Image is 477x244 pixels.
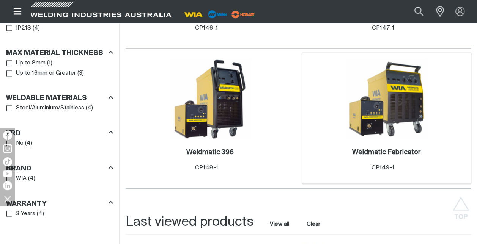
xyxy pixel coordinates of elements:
span: Up to 8mm [16,59,46,67]
span: Steel/Aluminium/Stainless [16,104,84,113]
ul: Warranty [6,208,113,219]
span: ( 4 ) [28,174,35,183]
div: VRD [6,128,113,138]
span: ( 4 ) [86,104,93,113]
span: CP146-1 [195,25,218,31]
img: Weldmatic 396 [170,58,251,139]
h3: Weldable Materials [6,94,87,103]
span: IP21S [16,24,31,33]
span: ( 3 ) [77,69,84,78]
a: View all last viewed products [269,220,289,228]
h2: Weldmatic 396 [186,149,234,156]
a: 3 Years [6,208,35,219]
ul: Weldable Materials [6,103,113,113]
h3: Warranty [6,199,47,208]
ul: Max Material Thickness [6,58,113,78]
span: CP147-1 [372,25,394,31]
span: CP149-1 [372,165,394,170]
div: Weldable Materials [6,93,113,103]
a: Up to 8mm [6,58,46,68]
div: Max Material Thickness [6,48,113,58]
span: No [16,139,24,148]
button: Scroll to top [452,197,469,214]
a: Steel/Aluminium/Stainless [6,103,84,113]
a: miller [229,11,257,17]
span: ( 4 ) [37,209,44,218]
ul: VRD [6,138,113,149]
a: IP21S [6,23,31,33]
div: Brand [6,163,113,173]
div: Warranty [6,198,113,208]
ul: Safety Rating [6,23,113,33]
span: ( 1 ) [47,59,52,67]
h2: Last viewed products [126,213,253,230]
a: Weldmatic 396 [186,148,234,157]
img: hide socials [1,192,14,205]
img: Weldmatic Fabricator [346,58,427,139]
img: Instagram [3,144,12,153]
img: LinkedIn [3,181,12,190]
span: ( 4 ) [33,24,40,33]
img: TikTok [3,157,12,166]
span: WIA [16,174,27,183]
img: Facebook [3,131,12,140]
h2: Weldmatic Fabricator [352,149,421,156]
span: 3 Years [16,209,35,218]
h3: Brand [6,164,31,173]
img: YouTube [3,170,12,177]
a: Weldmatic Fabricator [352,148,421,157]
button: Clear all last viewed products [305,219,322,229]
a: Up to 16mm or Greater [6,68,76,78]
span: ( 4 ) [25,139,32,148]
h3: Max Material Thickness [6,49,103,58]
span: CP148-1 [195,165,218,170]
button: Search products [406,3,432,20]
input: Product name or item number... [397,3,432,20]
a: WIA [6,174,27,184]
span: Up to 16mm or Greater [16,69,76,78]
ul: Brand [6,174,113,184]
img: miller [229,9,257,20]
